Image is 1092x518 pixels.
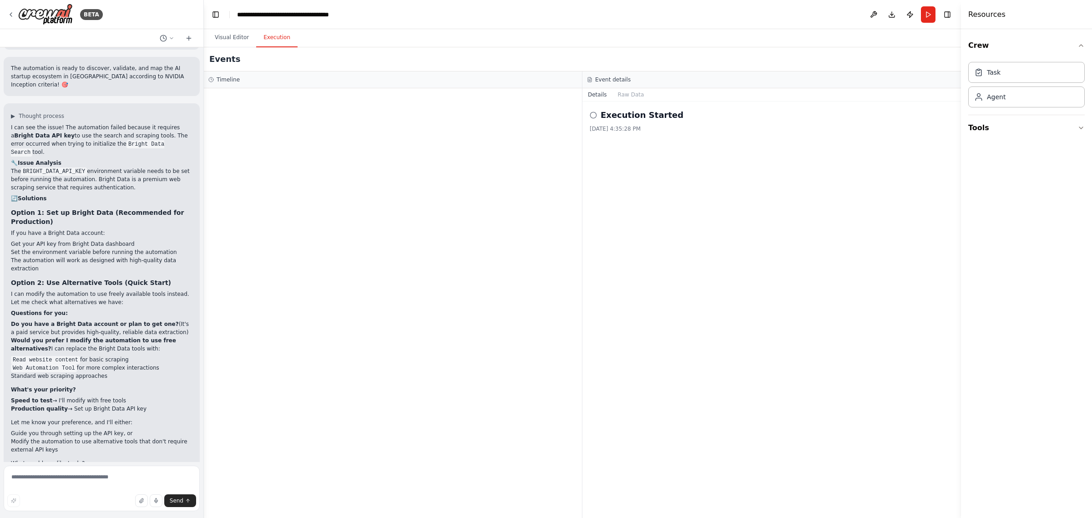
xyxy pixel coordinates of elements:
[21,168,87,176] code: BRIGHT_DATA_API_KEY
[11,418,192,427] p: Let me know your preference, and I'll either:
[11,229,192,237] p: If you have a Bright Data account:
[11,194,192,203] h2: 🔄
[582,88,612,101] button: Details
[11,397,52,404] strong: Speed to test
[11,123,192,156] p: I can see the issue! The automation failed because it requires a to use the search and scraping t...
[11,64,192,89] p: The automation is ready to discover, validate, and map the AI startup ecosystem in [GEOGRAPHIC_DA...
[11,320,192,336] p: (It's a paid service but provides high-quality, reliable data extraction)
[612,88,650,101] button: Raw Data
[11,321,179,327] strong: Do you have a Bright Data account or plan to get one?
[11,167,192,192] p: The environment variable needs to be set before running the automation. Bright Data is a premium ...
[11,406,68,412] strong: Production quality
[11,356,80,364] code: Read website content
[217,76,240,83] h3: Timeline
[11,240,192,248] li: Get your API key from Bright Data dashboard
[207,28,256,47] button: Visual Editor
[11,112,64,120] button: ▶Thought process
[11,159,192,167] h2: 🔧
[11,140,164,157] code: Bright Data Search
[11,386,76,393] strong: What's your priority?
[595,76,631,83] h3: Event details
[135,494,148,507] button: Upload files
[18,195,46,202] strong: Solutions
[11,364,192,372] li: for more complex interactions
[11,429,192,437] li: Guide you through setting up the API key, or
[987,92,1006,102] div: Agent
[80,9,103,20] div: BETA
[11,336,192,353] p: I can replace the Bright Data tools with:
[150,494,162,507] button: Click to speak your automation idea
[170,497,183,504] span: Send
[11,248,192,256] li: Set the environment variable before running the automation
[11,355,192,364] li: for basic scraping
[14,132,75,139] strong: Bright Data API key
[256,28,298,47] button: Execution
[11,290,192,306] p: I can modify the automation to use freely available tools instead. Let me check what alternatives...
[590,125,954,132] div: [DATE] 4:35:28 PM
[11,396,192,405] li: → I'll modify with free tools
[18,160,61,166] strong: Issue Analysis
[19,112,64,120] span: Thought process
[18,4,73,25] img: Logo
[968,58,1085,115] div: Crew
[11,372,192,380] li: Standard web scraping approaches
[968,33,1085,58] button: Crew
[11,364,77,372] code: Web Automation Tool
[182,33,196,44] button: Start a new chat
[941,8,954,21] button: Hide right sidebar
[601,109,683,122] h2: Execution Started
[164,494,196,507] button: Send
[11,405,192,413] li: → Set up Bright Data API key
[11,279,171,286] strong: Option 2: Use Alternative Tools (Quick Start)
[11,310,68,316] strong: Questions for you:
[7,494,20,507] button: Improve this prompt
[156,33,178,44] button: Switch to previous chat
[987,68,1001,77] div: Task
[11,209,184,225] strong: Option 1: Set up Bright Data (Recommended for Production)
[209,53,240,66] h2: Events
[968,115,1085,141] button: Tools
[11,256,192,273] li: The automation will work as designed with high-quality data extraction
[968,9,1006,20] h4: Resources
[11,112,15,120] span: ▶
[11,437,192,454] li: Modify the automation to use alternative tools that don't require external API keys
[11,459,192,467] p: What would you like to do?
[209,8,222,21] button: Hide left sidebar
[11,337,176,352] strong: Would you prefer I modify the automation to use free alternatives?
[237,10,339,19] nav: breadcrumb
